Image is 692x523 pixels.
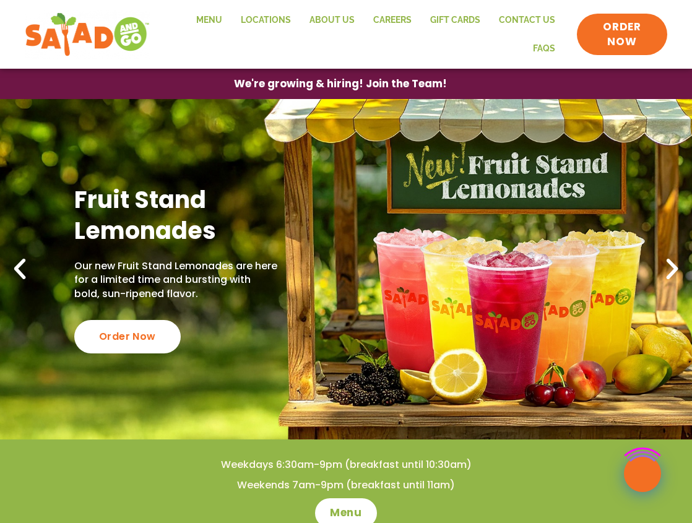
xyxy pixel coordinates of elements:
a: Careers [364,6,421,35]
h2: Fruit Stand Lemonades [74,185,278,246]
a: Contact Us [490,6,564,35]
a: About Us [300,6,364,35]
h4: Weekdays 6:30am-9pm (breakfast until 10:30am) [25,458,667,472]
span: Menu [330,506,361,521]
a: ORDER NOW [577,14,667,56]
div: Order Now [74,321,181,354]
img: new-SAG-logo-768×292 [25,10,150,59]
p: Our new Fruit Stand Lemonades are here for a limited time and bursting with bold, sun-ripened fla... [74,260,278,301]
a: We're growing & hiring! Join the Team! [215,69,465,98]
a: Menu [187,6,231,35]
h4: Weekends 7am-9pm (breakfast until 11am) [25,478,667,492]
a: Locations [231,6,300,35]
a: FAQs [524,35,564,63]
nav: Menu [162,6,564,63]
a: GIFT CARDS [421,6,490,35]
span: We're growing & hiring! Join the Team! [234,79,447,89]
span: ORDER NOW [589,20,655,50]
